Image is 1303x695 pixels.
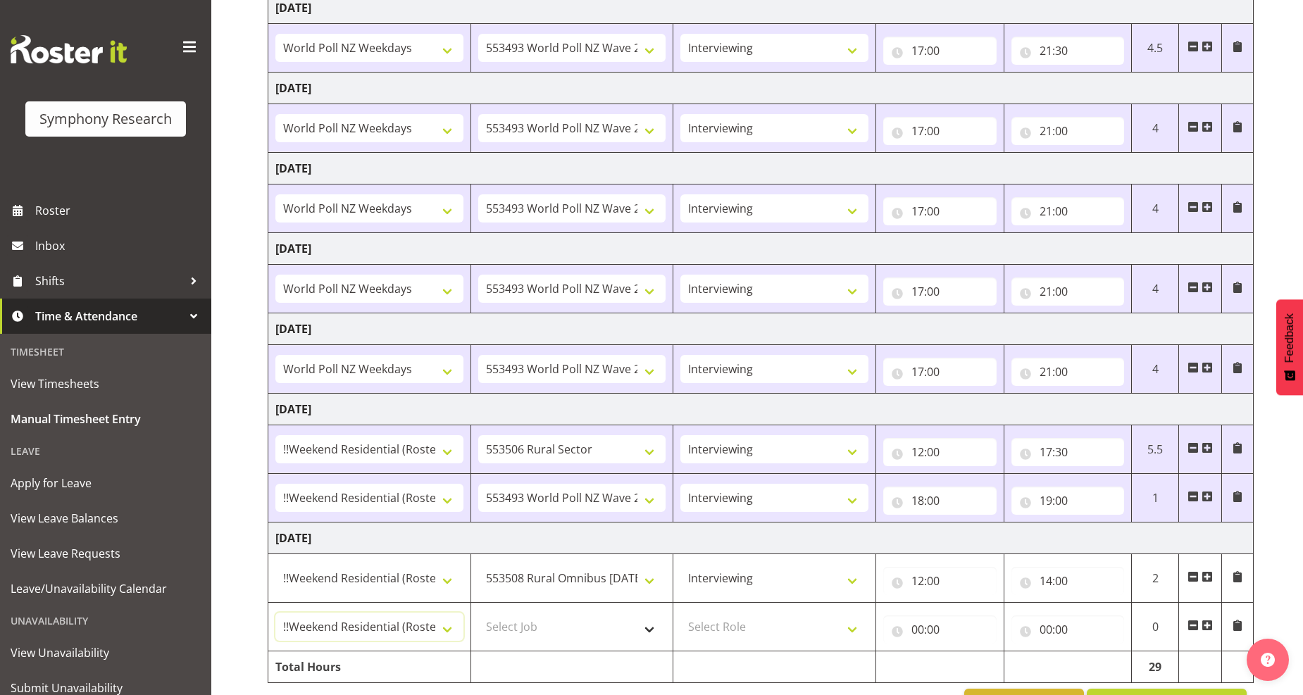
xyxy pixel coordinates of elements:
td: 4 [1132,265,1179,313]
input: Click to select... [883,615,997,644]
span: Inbox [35,235,204,256]
td: 1 [1132,474,1179,522]
td: [DATE] [268,73,1254,104]
span: Leave/Unavailability Calendar [11,578,201,599]
input: Click to select... [1011,487,1125,515]
td: 2 [1132,554,1179,603]
input: Click to select... [883,567,997,595]
a: View Timesheets [4,366,208,401]
div: Symphony Research [39,108,172,130]
span: View Leave Balances [11,508,201,529]
td: [DATE] [268,522,1254,554]
input: Click to select... [883,358,997,386]
span: Roster [35,200,204,221]
a: View Leave Requests [4,536,208,571]
span: Time & Attendance [35,306,183,327]
a: View Leave Balances [4,501,208,536]
div: Leave [4,437,208,465]
input: Click to select... [883,37,997,65]
td: 29 [1132,651,1179,683]
input: Click to select... [1011,438,1125,466]
input: Click to select... [1011,197,1125,225]
span: View Leave Requests [11,543,201,564]
span: Apply for Leave [11,472,201,494]
img: Rosterit website logo [11,35,127,63]
a: Apply for Leave [4,465,208,501]
td: 5.5 [1132,425,1179,474]
span: Feedback [1283,313,1296,363]
td: 4 [1132,345,1179,394]
span: View Timesheets [11,373,201,394]
td: 4 [1132,184,1179,233]
input: Click to select... [883,438,997,466]
td: 4.5 [1132,24,1179,73]
input: Click to select... [1011,615,1125,644]
input: Click to select... [1011,358,1125,386]
a: Leave/Unavailability Calendar [4,571,208,606]
div: Timesheet [4,337,208,366]
input: Click to select... [883,487,997,515]
input: Click to select... [1011,37,1125,65]
input: Click to select... [883,277,997,306]
button: Feedback - Show survey [1276,299,1303,395]
td: [DATE] [268,394,1254,425]
input: Click to select... [1011,567,1125,595]
td: [DATE] [268,233,1254,265]
span: Manual Timesheet Entry [11,408,201,430]
div: Unavailability [4,606,208,635]
td: 4 [1132,104,1179,153]
a: View Unavailability [4,635,208,670]
input: Click to select... [1011,277,1125,306]
img: help-xxl-2.png [1261,653,1275,667]
input: Click to select... [883,117,997,145]
span: View Unavailability [11,642,201,663]
td: [DATE] [268,313,1254,345]
td: [DATE] [268,153,1254,184]
span: Shifts [35,270,183,292]
td: 0 [1132,603,1179,651]
a: Manual Timesheet Entry [4,401,208,437]
input: Click to select... [883,197,997,225]
input: Click to select... [1011,117,1125,145]
td: Total Hours [268,651,471,683]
